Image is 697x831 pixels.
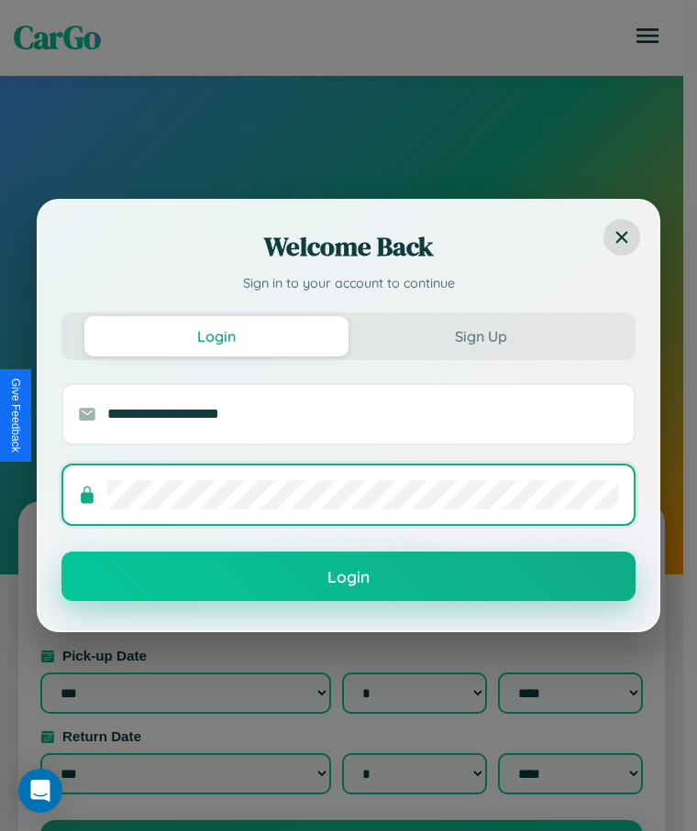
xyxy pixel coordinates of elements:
button: Login [84,316,348,356]
h2: Welcome Back [61,228,636,265]
button: Login [61,552,636,601]
p: Sign in to your account to continue [61,274,636,294]
div: Give Feedback [9,378,22,453]
div: Open Intercom Messenger [18,769,62,813]
button: Sign Up [348,316,613,356]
